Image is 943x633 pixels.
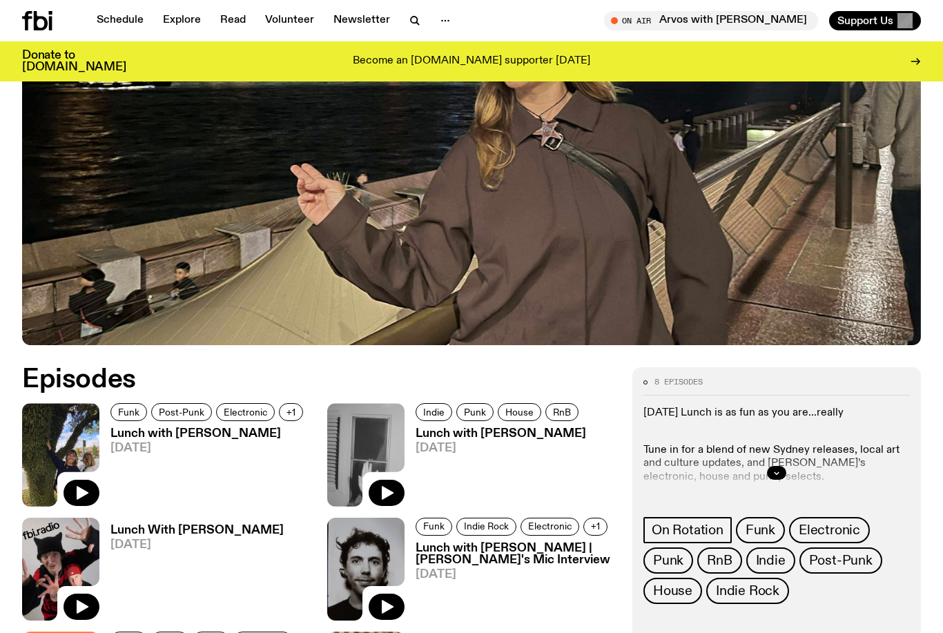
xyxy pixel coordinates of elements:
a: Electronic [521,518,579,536]
span: Funk [746,523,775,538]
span: Indie [756,553,786,568]
a: Indie [416,403,452,421]
span: Electronic [528,521,572,532]
a: Funk [736,517,785,543]
span: House [653,583,692,598]
h3: Donate to [DOMAIN_NAME] [22,50,126,73]
a: Funk [110,403,147,421]
h3: Lunch With [PERSON_NAME] [110,525,284,536]
span: 8 episodes [654,378,703,386]
a: Indie Rock [456,518,516,536]
button: +1 [279,403,303,421]
a: Lunch with [PERSON_NAME][DATE] [99,428,307,506]
span: Funk [423,521,445,532]
h3: Lunch with [PERSON_NAME] [416,428,586,440]
span: Support Us [837,14,893,27]
span: Indie Rock [464,521,509,532]
p: [DATE] Lunch is as fun as you are...really [643,407,910,420]
span: Punk [653,553,683,568]
h2: Episodes [22,367,616,392]
a: Lunch with [PERSON_NAME] | [PERSON_NAME]'s Mic Interview[DATE] [405,543,616,621]
p: Become an [DOMAIN_NAME] supporter [DATE] [353,55,590,68]
span: RnB [553,407,571,418]
span: Electronic [224,407,267,418]
button: +1 [583,518,607,536]
a: Punk [643,547,693,574]
a: Newsletter [325,11,398,30]
span: Funk [118,407,139,418]
a: Post-Punk [799,547,882,574]
span: Indie [423,407,445,418]
p: Tune in for a blend of new Sydney releases, local art and culture updates, and [PERSON_NAME]’s el... [643,431,910,484]
img: black and white photo of someone holding their hand to the air. you can see two windows in the ba... [327,403,405,506]
span: House [505,407,534,418]
a: RnB [697,547,741,574]
a: Post-Punk [151,403,212,421]
a: On Rotation [643,517,732,543]
span: Indie Rock [716,583,779,598]
span: [DATE] [110,539,284,551]
a: Explore [155,11,209,30]
a: Read [212,11,254,30]
a: Volunteer [257,11,322,30]
span: Punk [464,407,486,418]
span: On Rotation [652,523,723,538]
span: +1 [591,521,600,532]
span: Post-Punk [159,407,204,418]
span: Electronic [799,523,860,538]
a: Lunch With [PERSON_NAME][DATE] [99,525,284,621]
a: Lunch with [PERSON_NAME][DATE] [405,428,586,506]
button: Support Us [829,11,921,30]
h3: Lunch with [PERSON_NAME] | [PERSON_NAME]'s Mic Interview [416,543,616,566]
img: Black and white film photo booth photo of Mike who is looking directly into camera smiling. he is... [327,518,405,621]
span: [DATE] [110,442,307,454]
a: Electronic [789,517,870,543]
span: [DATE] [416,569,616,581]
button: On AirArvos with [PERSON_NAME] [604,11,818,30]
a: Schedule [88,11,152,30]
a: Electronic [216,403,275,421]
span: RnB [707,553,732,568]
span: [DATE] [416,442,586,454]
a: House [498,403,541,421]
a: Indie [746,547,795,574]
span: +1 [286,407,295,418]
a: Indie Rock [706,578,789,604]
a: House [643,578,702,604]
span: Post-Punk [809,553,873,568]
a: Punk [456,403,494,421]
a: Funk [416,518,452,536]
a: RnB [545,403,579,421]
h3: Lunch with [PERSON_NAME] [110,428,307,440]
